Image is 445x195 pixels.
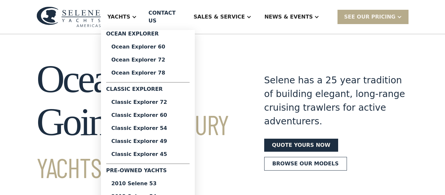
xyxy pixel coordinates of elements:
div: Classic Explorer 72 [111,100,184,105]
div: News & EVENTS [258,4,326,30]
div: Classic Explorer 60 [111,113,184,118]
div: SEE Our Pricing [344,13,395,21]
div: Sales & Service [194,13,245,21]
div: Ocean Explorer 78 [111,70,184,76]
a: Ocean Explorer 72 [106,53,190,66]
div: Yachts [108,13,130,21]
div: Sales & Service [187,4,258,30]
a: Classic Explorer 49 [106,135,190,148]
img: logo [36,7,101,27]
a: Classic Explorer 72 [106,96,190,109]
div: Selene has a 25 year tradition of building elegant, long-range cruising trawlers for active adven... [264,74,409,128]
a: 2010 Selene 53 [106,177,190,190]
div: News & EVENTS [265,13,313,21]
h1: Ocean-Going [36,58,241,187]
a: Classic Explorer 60 [106,109,190,122]
div: Pre-Owned Yachts [106,167,190,177]
a: Classic Explorer 54 [106,122,190,135]
div: Classic Explorer [106,85,190,96]
a: Quote yours now [264,139,338,152]
div: Classic Explorer 45 [111,152,184,157]
div: Ocean Explorer 60 [111,44,184,49]
div: Yachts [101,4,143,30]
div: Classic Explorer 49 [111,139,184,144]
div: Classic Explorer 54 [111,126,184,131]
a: Ocean Explorer 60 [106,40,190,53]
div: Ocean Explorer 72 [111,57,184,63]
div: Ocean Explorer [106,30,190,40]
a: Browse our models [264,157,347,171]
div: SEE Our Pricing [337,10,409,24]
div: 2010 Selene 53 [111,181,184,186]
a: Classic Explorer 45 [106,148,190,161]
a: Ocean Explorer 78 [106,66,190,79]
div: Contact US [149,9,182,25]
